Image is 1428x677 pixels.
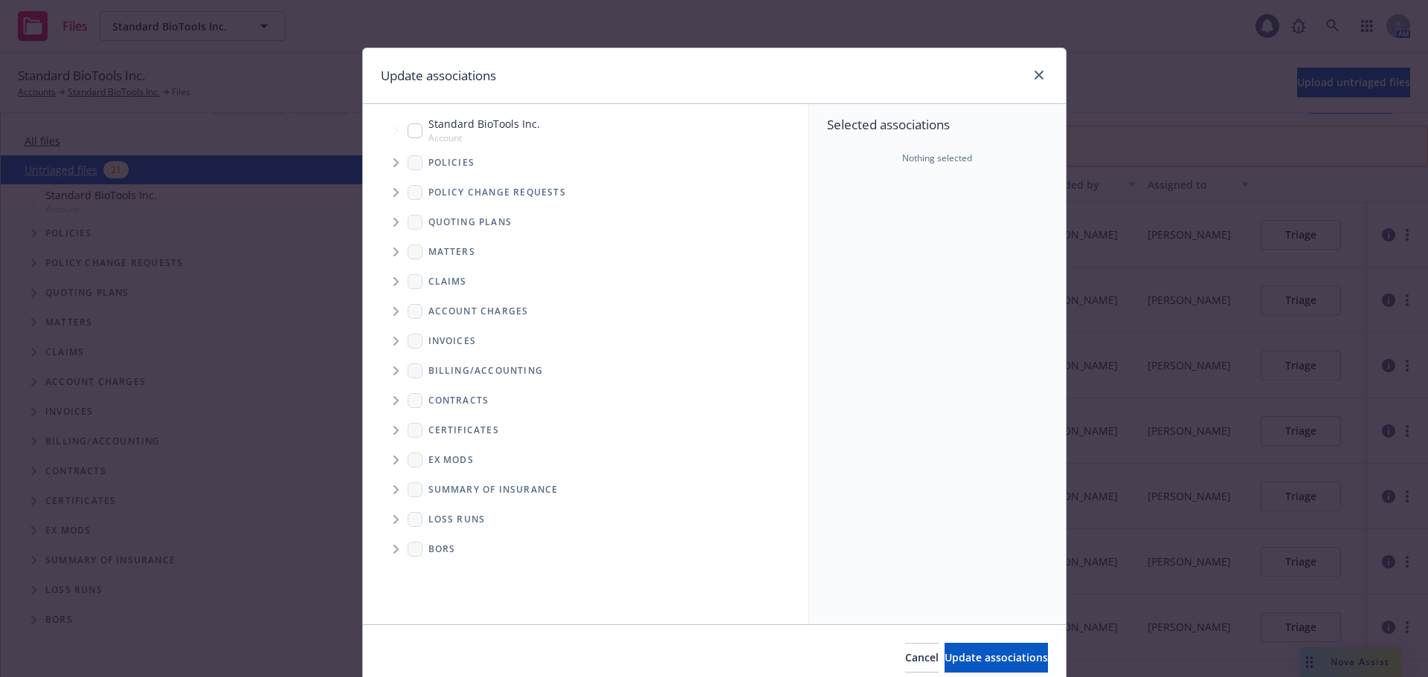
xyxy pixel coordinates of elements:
h1: Update associations [381,66,496,85]
span: Billing/Accounting [428,366,544,375]
div: Tree Example [363,113,808,355]
span: Matters [428,247,475,256]
span: Account charges [428,307,529,316]
span: Summary of insurance [428,485,559,494]
button: Cancel [905,643,939,673]
span: Claims [428,277,467,286]
button: Update associations [945,643,1048,673]
a: close [1030,66,1048,84]
span: Update associations [945,650,1048,664]
span: Nothing selected [902,152,972,165]
span: Certificates [428,426,499,435]
span: Loss Runs [428,515,486,524]
span: Selected associations [827,116,1048,134]
span: Contracts [428,396,489,405]
span: Invoices [428,337,477,346]
span: Quoting plans [428,218,512,227]
span: Ex Mods [428,456,474,464]
span: Policies [428,158,475,167]
span: Account [428,132,540,144]
span: Policy change requests [428,188,566,197]
span: BORs [428,545,456,554]
div: Folder Tree Example [363,356,808,564]
span: Standard BioTools Inc. [428,116,540,132]
span: Cancel [905,650,939,664]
